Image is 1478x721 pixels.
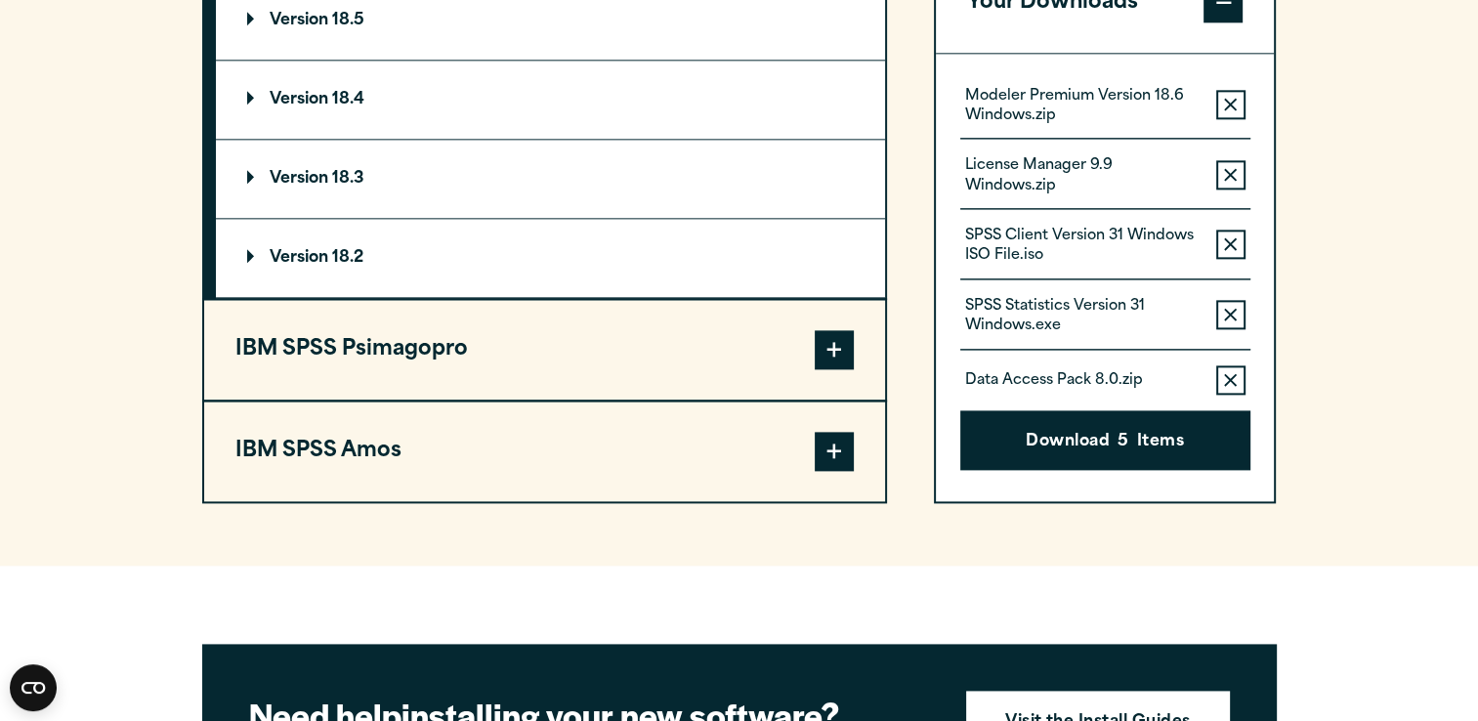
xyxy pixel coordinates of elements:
[965,156,1201,195] p: License Manager 9.9 Windows.zip
[204,300,885,400] button: IBM SPSS Psimagopro
[216,219,885,297] summary: Version 18.2
[10,664,57,711] button: Open CMP widget
[936,52,1275,500] div: Your Downloads
[1118,429,1128,454] span: 5
[247,92,364,107] p: Version 18.4
[965,297,1201,336] p: SPSS Statistics Version 31 Windows.exe
[216,61,885,139] summary: Version 18.4
[204,402,885,501] button: IBM SPSS Amos
[965,227,1201,266] p: SPSS Client Version 31 Windows ISO File.iso
[216,140,885,218] summary: Version 18.3
[247,171,364,187] p: Version 18.3
[247,250,363,266] p: Version 18.2
[965,86,1201,125] p: Modeler Premium Version 18.6 Windows.zip
[960,409,1250,470] button: Download5Items
[965,371,1143,391] p: Data Access Pack 8.0.zip
[247,13,364,28] p: Version 18.5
